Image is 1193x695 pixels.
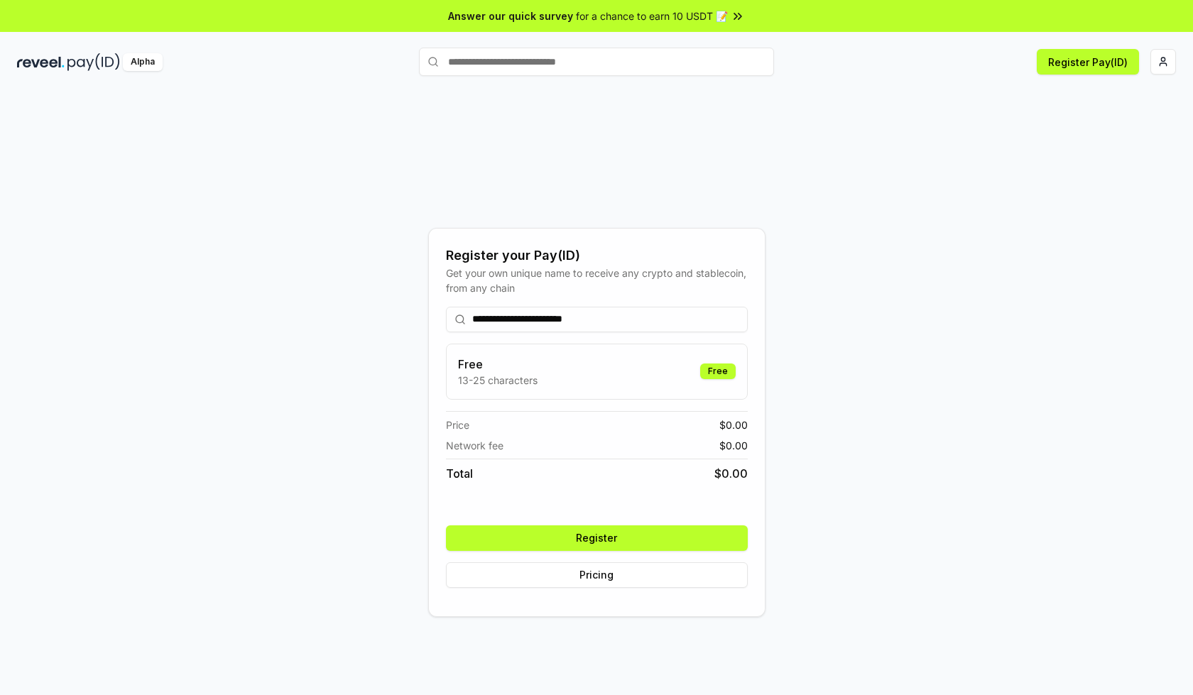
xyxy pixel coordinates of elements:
div: Register your Pay(ID) [446,246,748,266]
div: Get your own unique name to receive any crypto and stablecoin, from any chain [446,266,748,295]
img: reveel_dark [17,53,65,71]
img: pay_id [67,53,120,71]
span: $ 0.00 [714,465,748,482]
span: Network fee [446,438,503,453]
span: for a chance to earn 10 USDT 📝 [576,9,728,23]
h3: Free [458,356,538,373]
span: $ 0.00 [719,438,748,453]
button: Register [446,525,748,551]
button: Pricing [446,562,748,588]
button: Register Pay(ID) [1037,49,1139,75]
span: Price [446,417,469,432]
p: 13-25 characters [458,373,538,388]
span: $ 0.00 [719,417,748,432]
span: Answer our quick survey [448,9,573,23]
div: Free [700,363,736,379]
span: Total [446,465,473,482]
div: Alpha [123,53,163,71]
